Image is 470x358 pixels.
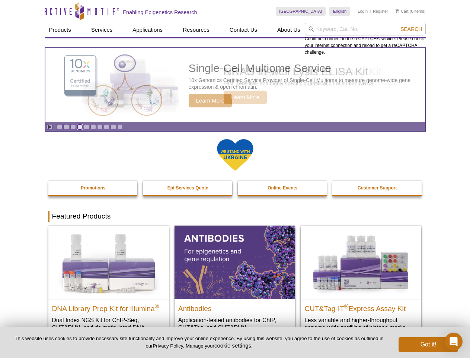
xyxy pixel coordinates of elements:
h2: Enabling Epigenetics Research [123,9,197,16]
div: Open Intercom Messenger [445,333,463,351]
a: Go to slide 6 [90,124,96,130]
h2: Featured Products [48,211,422,222]
h2: DNA Library Prep Kit for Illumina [52,301,165,313]
a: English [329,7,350,16]
a: Go to slide 1 [57,124,63,130]
a: Customer Support [332,181,422,195]
strong: Epi-Services Quote [167,185,208,191]
a: Promotions [48,181,138,195]
a: Go to slide 2 [64,124,69,130]
p: Application-tested antibodies for ChIP, CUT&Tag, and CUT&RUN. [178,316,291,332]
a: Cart [396,9,409,14]
h2: Single-Cell Multiome Service [189,63,421,74]
button: Got it! [399,337,458,352]
img: Single-Cell Multiome Service [57,51,169,119]
p: This website uses cookies to provide necessary site functionality and improve your online experie... [12,335,386,349]
li: | [370,7,371,16]
input: Keyword, Cat. No. [305,23,426,35]
a: Go to slide 9 [111,124,116,130]
a: About Us [273,23,305,37]
a: Privacy Policy [153,343,183,349]
strong: Promotions [81,185,106,191]
p: Dual Index NGS Kit for ChIP-Seq, CUT&RUN, and ds methylated DNA assays. [52,316,165,339]
a: Register [373,9,388,14]
p: Less variable and higher-throughput genome-wide profiling of histone marks​. [304,316,418,332]
a: Online Events [238,181,328,195]
img: All Antibodies [175,226,295,299]
span: Learn More [189,94,232,107]
a: Go to slide 4 [77,124,83,130]
img: DNA Library Prep Kit for Illumina [48,226,169,299]
a: Go to slide 5 [84,124,89,130]
strong: Online Events [268,185,297,191]
div: Could not connect to the reCAPTCHA service. Please check your internet connection and reload to g... [305,23,426,56]
img: We Stand With Ukraine [217,138,254,172]
p: 10x Genomics Certified Service Provider of Single-Cell Multiome to measure genome-wide gene expre... [189,77,421,90]
a: CUT&Tag-IT® Express Assay Kit CUT&Tag-IT®Express Assay Kit Less variable and higher-throughput ge... [301,226,421,339]
img: CUT&Tag-IT® Express Assay Kit [301,226,421,299]
a: Login [358,9,368,14]
a: Go to slide 10 [117,124,123,130]
a: Services [87,23,117,37]
img: Your Cart [396,9,399,13]
strong: Customer Support [358,185,397,191]
a: Contact Us [225,23,262,37]
button: cookie settings [214,342,251,349]
a: Applications [128,23,167,37]
span: Search [400,26,422,32]
a: Epi-Services Quote [143,181,233,195]
a: Go to slide 3 [70,124,76,130]
a: Go to slide 7 [97,124,103,130]
a: Go to slide 8 [104,124,109,130]
sup: ® [344,303,349,309]
h2: CUT&Tag-IT Express Assay Kit [304,301,418,313]
sup: ® [155,303,159,309]
a: All Antibodies Antibodies Application-tested antibodies for ChIP, CUT&Tag, and CUT&RUN. [175,226,295,339]
a: Toggle autoplay [47,124,52,130]
a: Products [45,23,76,37]
h2: Antibodies [178,301,291,313]
a: [GEOGRAPHIC_DATA] [276,7,326,16]
button: Search [398,26,424,32]
a: DNA Library Prep Kit for Illumina DNA Library Prep Kit for Illumina® Dual Index NGS Kit for ChIP-... [48,226,169,346]
a: Resources [178,23,214,37]
a: Single-Cell Multiome Service Single-Cell Multiome Service 10x Genomics Certified Service Provider... [45,48,425,122]
article: Single-Cell Multiome Service [45,48,425,122]
li: (0 items) [396,7,426,16]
